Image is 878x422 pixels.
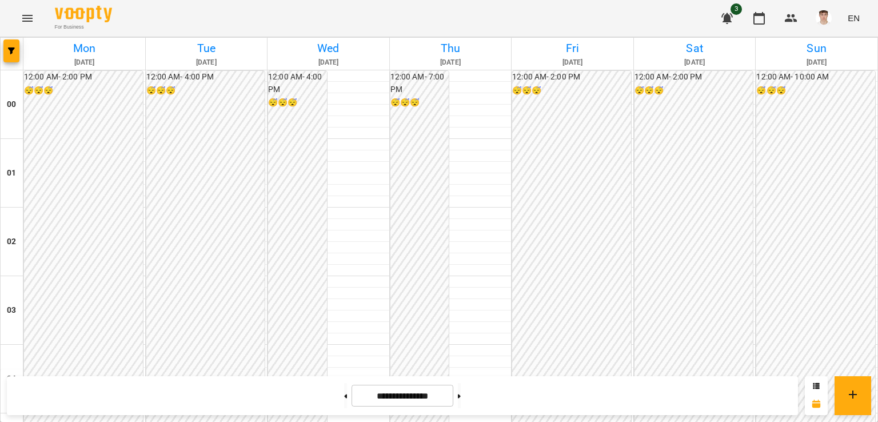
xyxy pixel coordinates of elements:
[7,167,16,180] h6: 01
[636,39,754,57] h6: Sat
[392,39,510,57] h6: Thu
[634,71,753,83] h6: 12:00 AM - 2:00 PM
[512,71,631,83] h6: 12:00 AM - 2:00 PM
[55,6,112,22] img: Voopty Logo
[147,57,266,68] h6: [DATE]
[392,57,510,68] h6: [DATE]
[843,7,864,29] button: EN
[147,39,266,57] h6: Tue
[513,39,632,57] h6: Fri
[14,5,41,32] button: Menu
[390,97,449,109] h6: 😴😴😴
[634,85,753,97] h6: 😴😴😴
[7,98,16,111] h6: 00
[636,57,754,68] h6: [DATE]
[55,23,112,31] span: For Business
[513,57,632,68] h6: [DATE]
[146,71,265,83] h6: 12:00 AM - 4:00 PM
[25,57,143,68] h6: [DATE]
[24,71,143,83] h6: 12:00 AM - 2:00 PM
[816,10,832,26] img: 8fe045a9c59afd95b04cf3756caf59e6.jpg
[24,85,143,97] h6: 😴😴😴
[390,71,449,95] h6: 12:00 AM - 7:00 PM
[7,236,16,248] h6: 02
[756,71,875,83] h6: 12:00 AM - 10:00 AM
[756,85,875,97] h6: 😴😴😴
[25,39,143,57] h6: Mon
[269,57,388,68] h6: [DATE]
[757,57,876,68] h6: [DATE]
[269,39,388,57] h6: Wed
[848,12,860,24] span: EN
[146,85,265,97] h6: 😴😴😴
[512,85,631,97] h6: 😴😴😴
[757,39,876,57] h6: Sun
[268,71,327,95] h6: 12:00 AM - 4:00 PM
[268,97,327,109] h6: 😴😴😴
[731,3,742,15] span: 3
[7,304,16,317] h6: 03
